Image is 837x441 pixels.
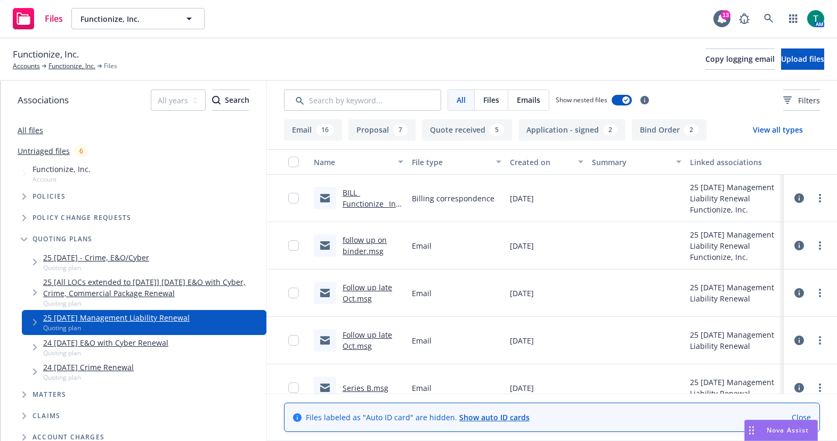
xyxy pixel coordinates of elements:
[556,95,607,104] span: Show nested files
[422,119,512,141] button: Quote received
[48,61,95,71] a: Functionize, Inc.
[510,193,534,204] span: [DATE]
[684,124,698,136] div: 2
[412,193,494,204] span: Billing correspondence
[412,288,432,299] span: Email
[43,362,134,373] a: 24 [DATE] Crime Renewal
[32,215,131,221] span: Policy change requests
[32,193,66,200] span: Policies
[343,235,387,256] a: follow up on binder.msg
[745,420,758,440] div: Drag to move
[43,299,262,308] span: Quoting plan
[43,323,190,332] span: Quoting plan
[32,413,60,419] span: Claims
[43,252,149,263] a: 25 [DATE] - Crime, E&O/Cyber
[306,412,530,423] span: Files labeled as "Auto ID card" are hidden.
[18,125,43,135] a: All files
[412,335,432,346] span: Email
[310,149,408,175] button: Name
[690,157,779,168] div: Linked associations
[459,412,530,422] a: Show auto ID cards
[412,240,432,251] span: Email
[690,329,779,352] div: 25 [DATE] Management Liability Renewal
[705,54,775,64] span: Copy logging email
[814,287,826,299] a: more
[288,240,299,251] input: Toggle Row Selected
[767,426,809,435] span: Nova Assist
[43,276,262,299] a: 25 [All LOCs extended to [DATE]] [DATE] E&O with Cyber, Crime, Commercial Package Renewal
[457,94,466,105] span: All
[798,95,820,106] span: Filters
[592,157,670,168] div: Summary
[632,119,706,141] button: Bind Order
[18,93,69,107] span: Associations
[71,8,205,29] button: Functionize, Inc.
[510,240,534,251] span: [DATE]
[783,8,804,29] a: Switch app
[814,381,826,394] a: more
[690,377,779,399] div: 25 [DATE] Management Liability Renewal
[18,145,70,157] a: Untriaged files
[705,48,775,70] button: Copy logging email
[343,282,392,304] a: Follow up late Oct.msg
[32,391,66,398] span: Matters
[80,13,173,24] span: Functionize, Inc.
[510,382,534,394] span: [DATE]
[316,124,334,136] div: 16
[758,8,779,29] a: Search
[781,48,824,70] button: Upload files
[9,4,67,34] a: Files
[490,124,504,136] div: 5
[783,95,820,106] span: Filters
[792,412,811,423] a: Close
[13,61,40,71] a: Accounts
[13,47,79,61] span: Functionize, Inc.
[32,164,91,175] span: Functionize, Inc.
[686,149,784,175] button: Linked associations
[288,193,299,203] input: Toggle Row Selected
[510,288,534,299] span: [DATE]
[288,157,299,167] input: Select all
[412,157,490,168] div: File type
[603,124,617,136] div: 2
[807,10,824,27] img: photo
[74,145,88,157] div: 6
[43,348,168,357] span: Quoting plan
[45,14,63,23] span: Files
[408,149,506,175] button: File type
[32,236,93,242] span: Quoting plans
[284,119,342,141] button: Email
[690,182,779,204] div: 25 [DATE] Management Liability Renewal
[814,192,826,205] a: more
[288,382,299,393] input: Toggle Row Selected
[43,373,134,382] span: Quoting plan
[43,263,149,272] span: Quoting plan
[284,89,441,111] input: Search by keyword...
[483,94,499,105] span: Files
[506,149,587,175] button: Created on
[412,382,432,394] span: Email
[690,229,779,251] div: 25 [DATE] Management Liability Renewal
[212,89,249,111] button: SearchSearch
[212,90,249,110] div: Search
[690,282,779,304] div: 25 [DATE] Management Liability Renewal
[736,119,820,141] button: View all types
[393,124,408,136] div: 7
[588,149,686,175] button: Summary
[343,330,392,351] a: Follow up late Oct.msg
[43,312,190,323] a: 25 [DATE] Management Liability Renewal
[343,187,403,231] a: BILL_ Functionize_ Inc_ - MPL139766900 - 8_1_2025.msg
[43,337,168,348] a: 24 [DATE] E&O with Cyber Renewal
[343,383,388,393] a: Series B.msg
[288,288,299,298] input: Toggle Row Selected
[518,119,625,141] button: Application - signed
[814,239,826,252] a: more
[212,96,221,104] svg: Search
[744,420,818,441] button: Nova Assist
[510,157,571,168] div: Created on
[690,204,779,215] div: Functionize, Inc.
[781,54,824,64] span: Upload files
[814,334,826,347] a: more
[314,157,392,168] div: Name
[517,94,540,105] span: Emails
